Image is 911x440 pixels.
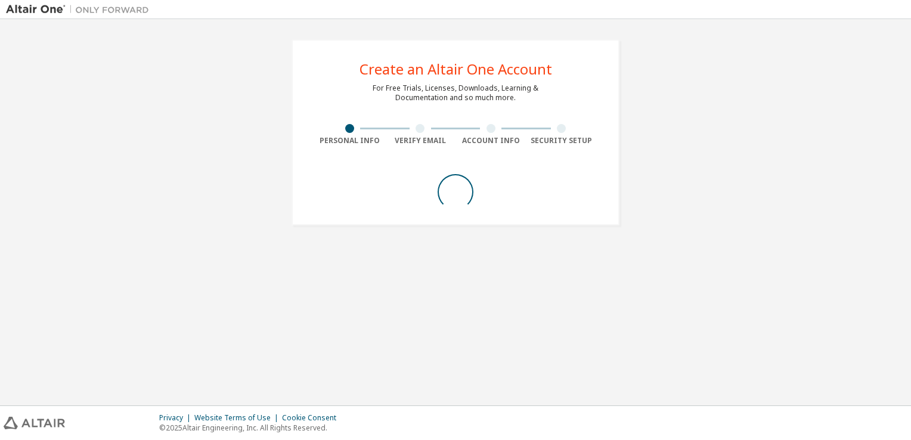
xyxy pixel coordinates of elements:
[6,4,155,16] img: Altair One
[194,413,282,423] div: Website Terms of Use
[4,417,65,429] img: altair_logo.svg
[373,83,538,103] div: For Free Trials, Licenses, Downloads, Learning & Documentation and so much more.
[456,136,526,145] div: Account Info
[282,413,343,423] div: Cookie Consent
[526,136,597,145] div: Security Setup
[159,413,194,423] div: Privacy
[385,136,456,145] div: Verify Email
[159,423,343,433] p: © 2025 Altair Engineering, Inc. All Rights Reserved.
[360,62,552,76] div: Create an Altair One Account
[314,136,385,145] div: Personal Info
